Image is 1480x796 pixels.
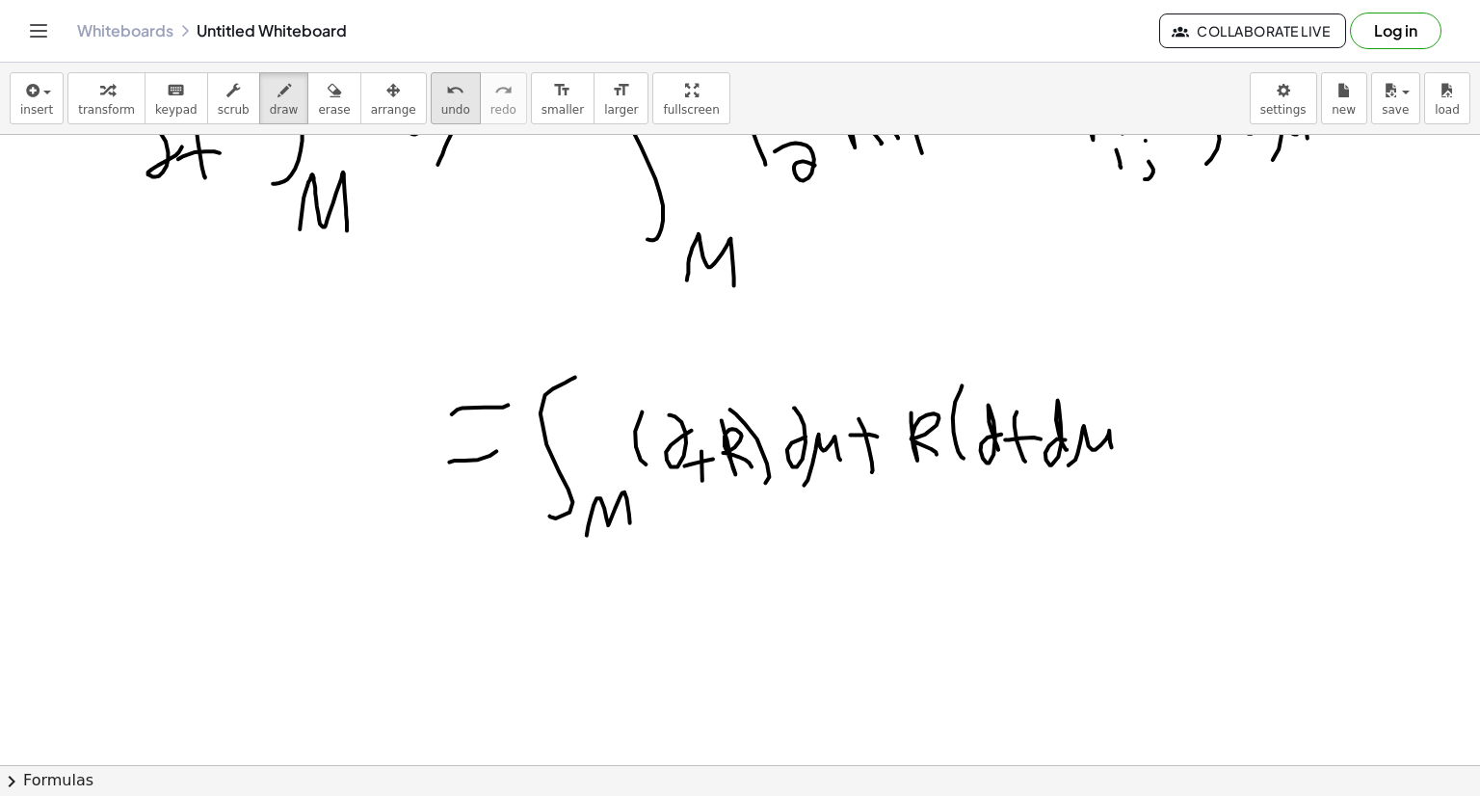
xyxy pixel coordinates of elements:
i: keyboard [167,79,185,102]
button: draw [259,72,309,124]
span: insert [20,103,53,117]
span: larger [604,103,638,117]
button: format_sizesmaller [531,72,595,124]
button: fullscreen [652,72,729,124]
button: Toggle navigation [23,15,54,46]
i: undo [446,79,464,102]
button: settings [1250,72,1317,124]
button: undoundo [431,72,481,124]
span: redo [490,103,516,117]
span: Collaborate Live [1176,22,1330,40]
span: scrub [218,103,250,117]
span: arrange [371,103,416,117]
button: insert [10,72,64,124]
button: scrub [207,72,260,124]
span: transform [78,103,135,117]
span: keypad [155,103,198,117]
button: format_sizelarger [594,72,648,124]
button: save [1371,72,1420,124]
span: undo [441,103,470,117]
button: erase [307,72,360,124]
span: load [1435,103,1460,117]
button: transform [67,72,145,124]
span: draw [270,103,299,117]
button: Log in [1350,13,1441,49]
button: Collaborate Live [1159,13,1346,48]
span: save [1382,103,1409,117]
button: load [1424,72,1470,124]
span: settings [1260,103,1307,117]
span: fullscreen [663,103,719,117]
span: new [1332,103,1356,117]
a: Whiteboards [77,21,173,40]
i: redo [494,79,513,102]
i: format_size [612,79,630,102]
span: smaller [542,103,584,117]
button: keyboardkeypad [145,72,208,124]
button: arrange [360,72,427,124]
i: format_size [553,79,571,102]
span: erase [318,103,350,117]
button: new [1321,72,1367,124]
button: redoredo [480,72,527,124]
